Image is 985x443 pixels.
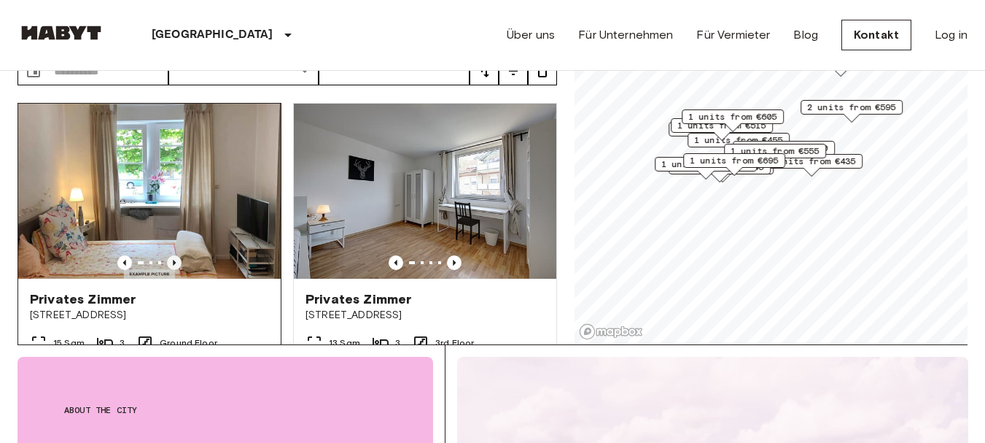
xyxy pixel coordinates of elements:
[731,145,819,158] span: 1 units from €555
[528,56,557,85] button: tune
[160,336,217,350] span: Ground Floor
[507,26,555,44] a: Über uns
[677,119,766,132] span: 1 units from €515
[655,157,757,180] div: Map marker
[694,134,783,147] span: 1 units from €455
[18,104,281,279] img: Marketing picture of unit DE-09-012-002-03HF
[30,308,269,323] span: [STREET_ADDRESS]
[152,26,273,44] p: [GEOGRAPHIC_DATA]
[841,20,911,50] a: Kontakt
[690,154,779,167] span: 1 units from €695
[294,104,556,279] img: Marketing picture of unit DE-09-017-01M
[305,290,411,308] span: Privates Zimmer
[579,323,643,340] a: Mapbox logo
[64,404,386,417] span: About the city
[120,336,125,350] span: 3
[447,255,462,270] button: Previous image
[499,56,528,85] button: tune
[17,26,105,40] img: Habyt
[53,336,85,350] span: 15 Sqm
[19,56,48,85] button: Choose date
[389,255,403,270] button: Previous image
[688,110,777,123] span: 1 units from €605
[935,26,968,44] a: Log in
[30,290,136,308] span: Privates Zimmer
[470,56,499,85] button: tune
[733,141,835,163] div: Map marker
[395,336,400,350] span: 3
[688,133,790,155] div: Map marker
[683,153,785,176] div: Map marker
[578,26,673,44] a: Für Unternehmen
[669,122,771,145] div: Map marker
[801,100,903,123] div: Map marker
[117,255,132,270] button: Previous image
[793,26,818,44] a: Blog
[724,144,826,166] div: Map marker
[293,103,557,414] a: Marketing picture of unit DE-09-017-01MPrevious imagePrevious imagePrivates Zimmer[STREET_ADDRESS...
[807,101,896,114] span: 2 units from €595
[682,109,784,132] div: Map marker
[167,255,182,270] button: Previous image
[435,336,474,350] span: 3rd Floor
[671,118,773,141] div: Map marker
[17,103,281,414] a: Marketing picture of unit DE-09-012-002-03HFPrevious imagePrevious imagePrivates Zimmer[STREET_AD...
[696,26,770,44] a: Für Vermieter
[329,336,360,350] span: 13 Sqm
[661,158,750,171] span: 1 units from €665
[767,155,856,168] span: 2 units from €435
[739,142,828,155] span: 1 units from €460
[305,308,545,323] span: [STREET_ADDRESS]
